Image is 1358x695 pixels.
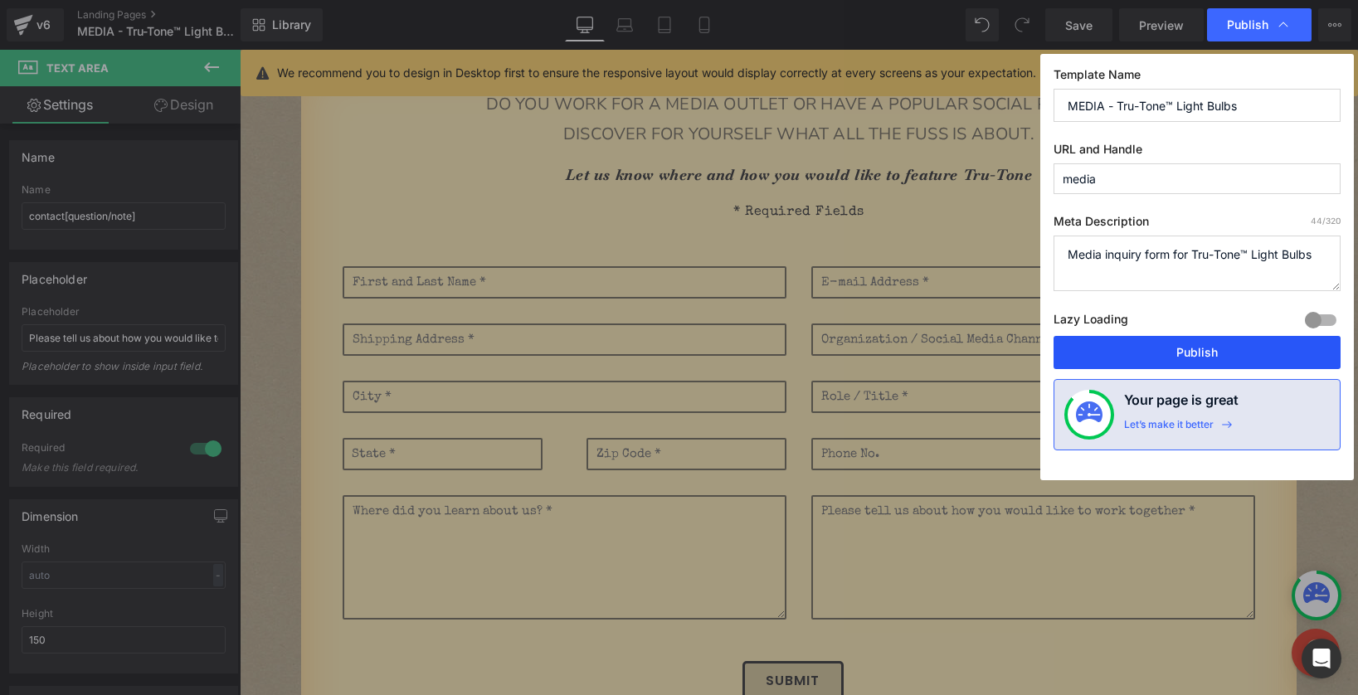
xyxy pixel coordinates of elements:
[103,274,547,306] input: Shipping Address *
[74,151,1044,175] p: * Required Fields
[74,40,1044,70] p: Do you work for a media outlet or have a popular social profile?
[103,331,547,363] input: City *
[572,388,1015,420] input: Phone No.
[1054,236,1341,291] textarea: Media inquiry form for Tru-Tone™ Light Bulbs
[572,331,1015,363] input: Role / Title *
[1124,390,1239,418] h4: Your page is great
[1054,67,1341,89] label: Template Name
[1054,309,1128,336] label: Lazy Loading
[1052,579,1100,627] img: Chat Button
[1054,336,1341,369] button: Publish
[572,274,1015,306] input: Organization / Social Media Channel(s) *
[1227,17,1268,32] span: Publish
[347,388,547,420] input: Zip Code *
[1052,579,1100,627] div: Chat widget toggle
[1076,401,1102,428] img: onboarding-status.svg
[503,611,604,650] button: SUBMIT
[74,70,1044,100] p: Discover for yourself what all the fuss is about.
[572,216,1015,249] input: E-mail Address *
[1311,216,1341,226] span: /320
[103,388,303,420] input: State *
[1054,142,1341,163] label: URL and Handle
[103,216,547,249] input: First and Last Name *
[1124,418,1214,440] div: Let’s make it better
[1302,639,1341,678] div: Open Intercom Messenger
[1054,214,1341,236] label: Meta Description
[326,115,793,134] strong: Let us know where and how you would like to feature Tru-Tone
[1311,216,1322,226] span: 44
